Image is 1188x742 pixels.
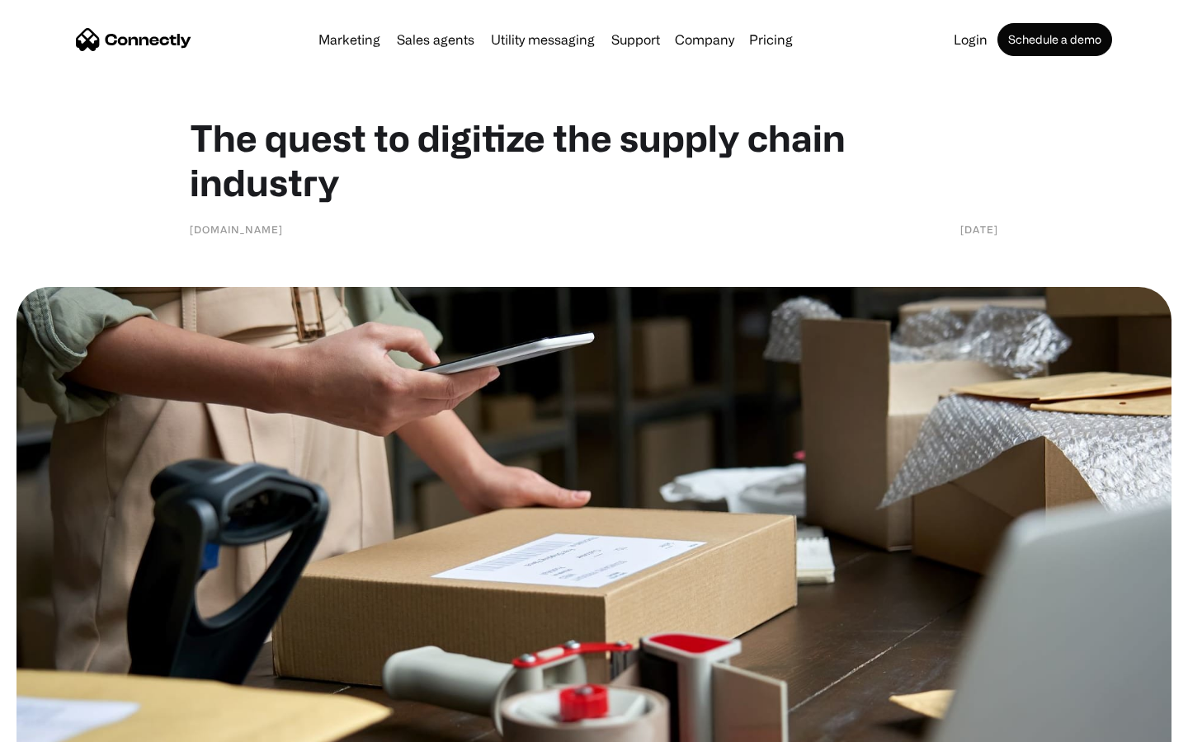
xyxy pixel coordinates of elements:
[605,33,667,46] a: Support
[742,33,799,46] a: Pricing
[190,221,283,237] div: [DOMAIN_NAME]
[484,33,601,46] a: Utility messaging
[312,33,387,46] a: Marketing
[997,23,1112,56] a: Schedule a demo
[960,221,998,237] div: [DATE]
[16,713,99,736] aside: Language selected: English
[675,28,734,51] div: Company
[390,33,481,46] a: Sales agents
[947,33,994,46] a: Login
[33,713,99,736] ul: Language list
[190,115,998,204] h1: The quest to digitize the supply chain industry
